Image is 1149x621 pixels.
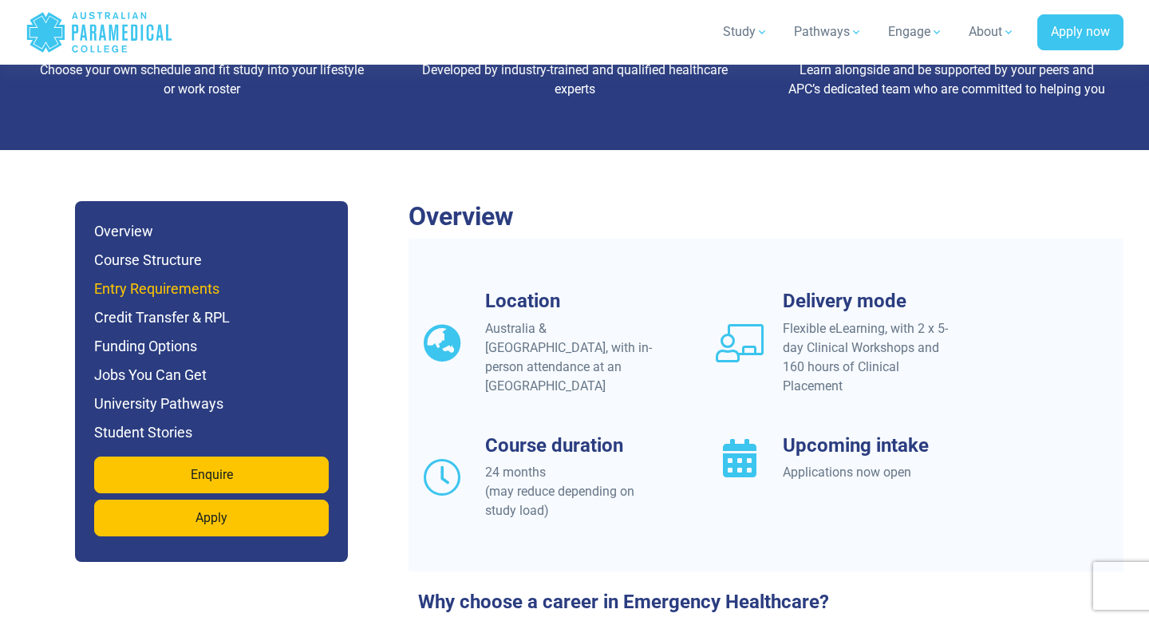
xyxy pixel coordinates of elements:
p: Learn alongside and be supported by your peers and APC’s dedicated team who are committed to help... [783,61,1111,99]
h3: Why choose a career in Emergency Healthcare? [409,591,1123,614]
h6: Student Stories [94,421,329,444]
a: Study [713,10,778,54]
a: Australian Paramedical College [26,6,173,58]
h3: Delivery mode [783,290,956,313]
h3: Location [485,290,658,313]
h6: Overview [94,220,329,243]
a: Engage [879,10,953,54]
div: 24 months (may reduce depending on study load) [485,463,658,520]
h6: University Pathways [94,393,329,415]
div: Flexible eLearning, with 2 x 5-day Clinical Workshops and 160 hours of Clinical Placement [783,319,956,396]
h6: Funding Options [94,335,329,358]
a: About [959,10,1025,54]
a: Apply [94,500,329,536]
p: Choose your own schedule and fit study into your lifestyle or work roster [38,61,366,99]
h6: Course Structure [94,249,329,271]
a: Apply now [1037,14,1123,51]
div: Australia & [GEOGRAPHIC_DATA], with in-person attendance at an [GEOGRAPHIC_DATA] [485,319,658,396]
p: Developed by industry-trained and qualified healthcare experts [411,61,739,99]
h2: Overview [409,201,1123,231]
a: Pathways [784,10,872,54]
a: Enquire [94,457,329,493]
h6: Jobs You Can Get [94,364,329,386]
h6: Entry Requirements [94,278,329,300]
h3: Course duration [485,434,658,457]
h6: Credit Transfer & RPL [94,307,329,329]
h3: Upcoming intake [783,434,956,457]
div: Applications now open [783,463,956,482]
